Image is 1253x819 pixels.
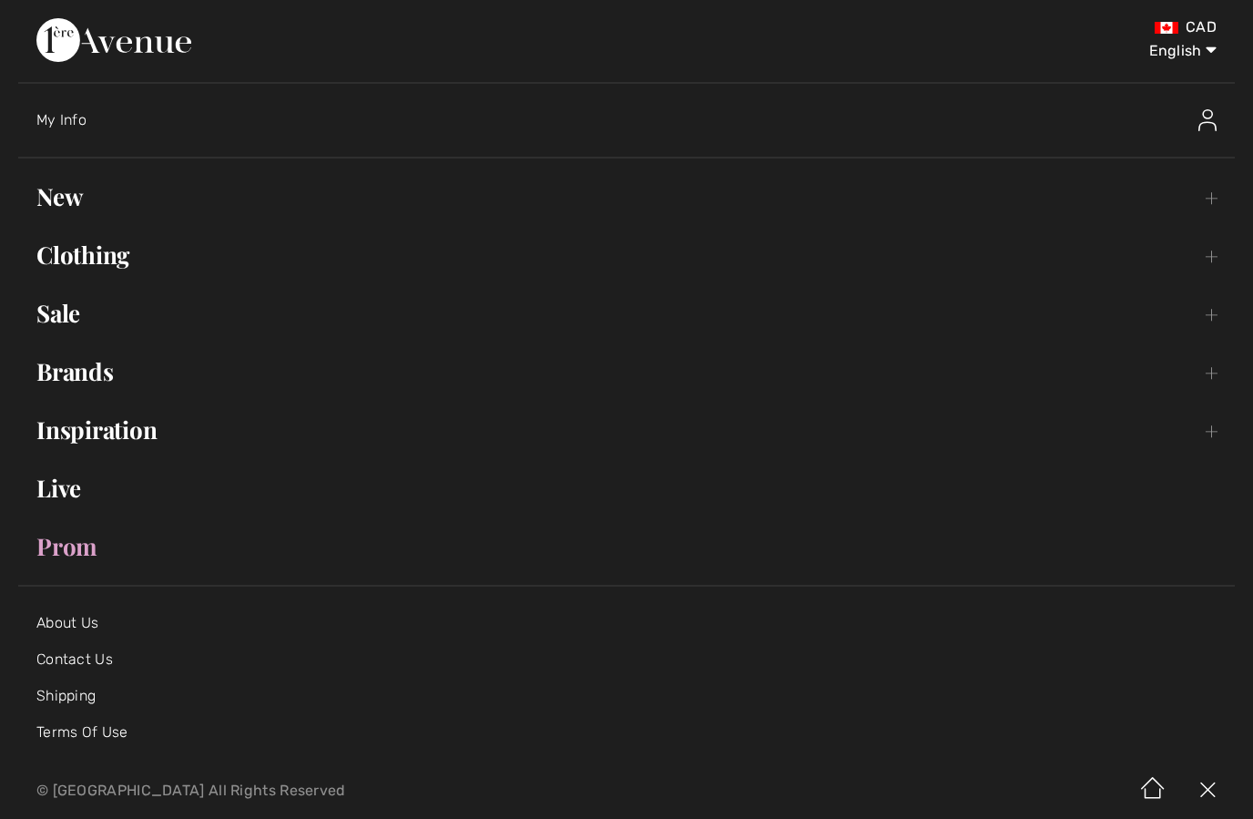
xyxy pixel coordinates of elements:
a: Shipping [36,687,96,704]
a: Prom [18,527,1235,567]
a: Terms Of Use [36,723,128,741]
a: Privacy Policy [36,760,136,777]
a: Live [18,468,1235,508]
a: About Us [36,614,98,631]
img: X [1180,763,1235,819]
img: Home [1126,763,1180,819]
a: Contact Us [36,650,113,668]
div: CAD [736,18,1217,36]
a: Inspiration [18,410,1235,450]
a: Brands [18,352,1235,392]
img: 1ère Avenue [36,18,191,62]
span: My Info [36,111,87,128]
img: My Info [1198,109,1217,131]
a: Clothing [18,235,1235,275]
a: My InfoMy Info [36,91,1235,149]
a: New [18,177,1235,217]
p: © [GEOGRAPHIC_DATA] All Rights Reserved [36,784,736,797]
a: Sale [18,293,1235,333]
